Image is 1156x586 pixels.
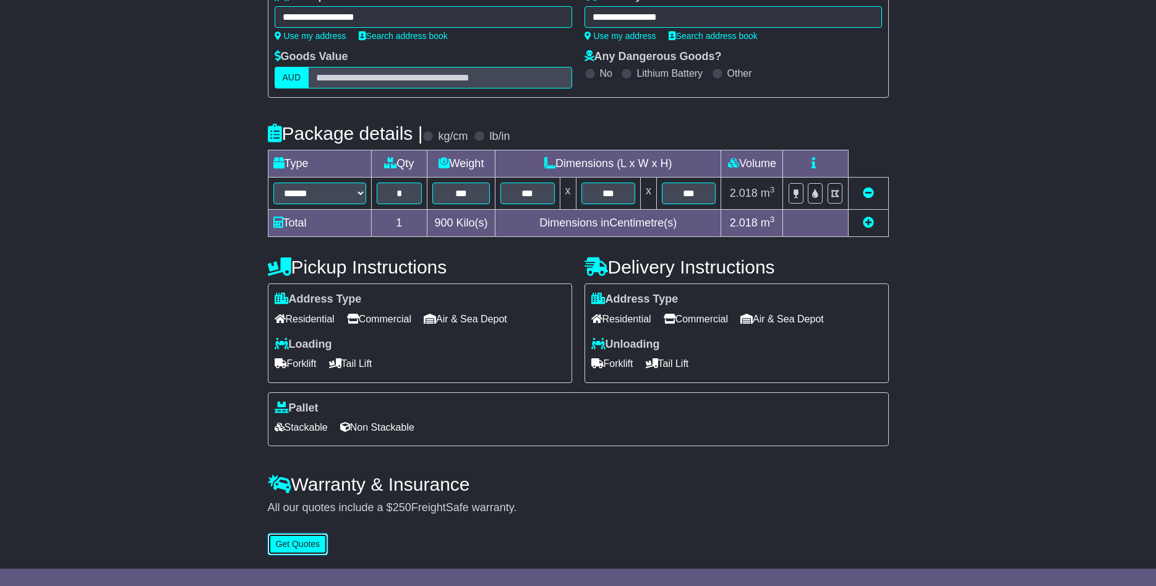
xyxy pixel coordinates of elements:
span: Residential [275,309,335,329]
span: 2.018 [730,217,758,229]
span: 900 [435,217,453,229]
td: Volume [721,150,783,178]
td: Weight [427,150,495,178]
label: lb/in [489,130,510,144]
div: All our quotes include a $ FreightSafe warranty. [268,501,889,515]
td: Qty [371,150,427,178]
td: Dimensions in Centimetre(s) [495,210,721,237]
td: Kilo(s) [427,210,495,237]
label: Address Type [275,293,362,306]
span: 2.018 [730,187,758,199]
td: Dimensions (L x W x H) [495,150,721,178]
span: Air & Sea Depot [424,309,507,329]
h4: Delivery Instructions [584,257,889,277]
td: Type [268,150,371,178]
span: Commercial [664,309,728,329]
a: Search address book [669,31,758,41]
td: x [560,178,576,210]
span: Air & Sea Depot [740,309,824,329]
sup: 3 [770,215,775,224]
sup: 3 [770,185,775,194]
h4: Package details | [268,123,423,144]
h4: Pickup Instructions [268,257,572,277]
span: m [761,187,775,199]
a: Remove this item [863,187,874,199]
button: Get Quotes [268,533,328,555]
label: Loading [275,338,332,351]
label: Address Type [591,293,679,306]
span: Tail Lift [329,354,372,373]
label: AUD [275,67,309,88]
span: Forklift [275,354,317,373]
td: 1 [371,210,427,237]
span: m [761,217,775,229]
a: Use my address [275,31,346,41]
span: Commercial [347,309,411,329]
span: Residential [591,309,651,329]
label: No [600,67,612,79]
a: Search address book [359,31,448,41]
label: Goods Value [275,50,348,64]
a: Use my address [584,31,656,41]
label: Unloading [591,338,660,351]
label: kg/cm [438,130,468,144]
span: Non Stackable [340,418,414,437]
label: Lithium Battery [636,67,703,79]
label: Other [727,67,752,79]
span: 250 [393,501,411,514]
td: x [640,178,656,210]
label: Pallet [275,402,319,415]
a: Add new item [863,217,874,229]
label: Any Dangerous Goods? [584,50,722,64]
span: Stackable [275,418,328,437]
span: Forklift [591,354,633,373]
td: Total [268,210,371,237]
span: Tail Lift [646,354,689,373]
h4: Warranty & Insurance [268,474,889,494]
